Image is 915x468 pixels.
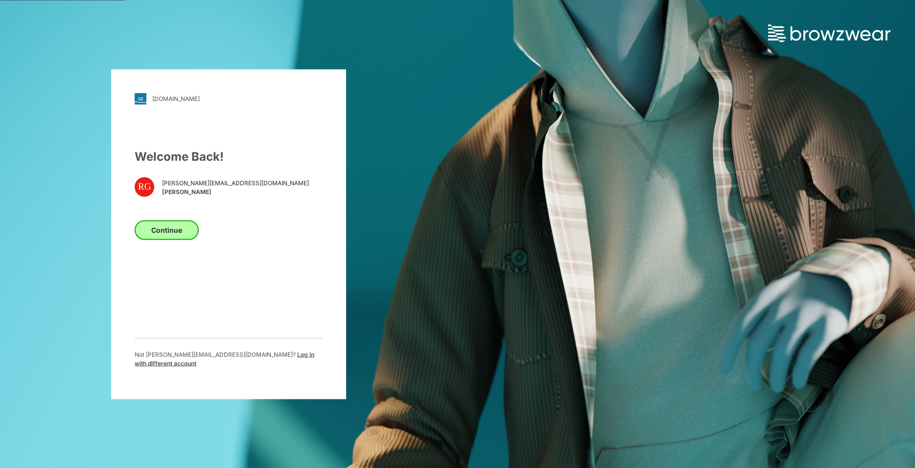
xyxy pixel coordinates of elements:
img: browzwear-logo.73288ffb.svg [768,25,891,42]
button: Continue [135,220,199,240]
div: Welcome Back! [135,148,323,165]
span: [PERSON_NAME] [162,188,309,197]
span: [PERSON_NAME][EMAIL_ADDRESS][DOMAIN_NAME] [162,179,309,188]
img: svg+xml;base64,PHN2ZyB3aWR0aD0iMjgiIGhlaWdodD0iMjgiIHZpZXdCb3g9IjAgMCAyOCAyOCIgZmlsbD0ibm9uZSIgeG... [135,93,146,104]
p: Not [PERSON_NAME][EMAIL_ADDRESS][DOMAIN_NAME] ? [135,350,323,368]
a: [DOMAIN_NAME] [135,93,323,104]
div: [DOMAIN_NAME] [152,95,200,102]
div: RG [135,177,154,197]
